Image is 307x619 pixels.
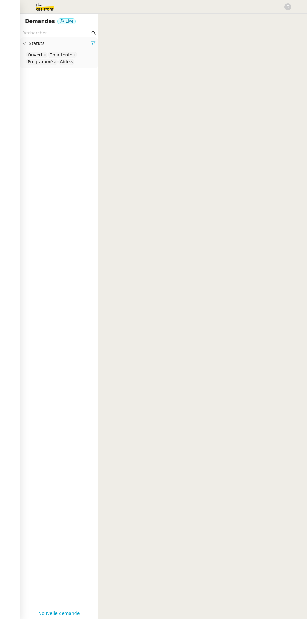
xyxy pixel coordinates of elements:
[28,59,53,65] div: Programmé
[48,52,77,58] nz-select-item: En attente
[28,52,43,58] div: Ouvert
[20,37,98,50] div: Statuts
[22,29,90,37] input: Rechercher
[26,59,58,65] nz-select-item: Programmé
[49,52,72,58] div: En attente
[60,59,70,65] div: Aide
[25,17,55,26] nz-page-header-title: Demandes
[66,19,74,24] span: Live
[58,59,74,65] nz-select-item: Aide
[26,52,47,58] nz-select-item: Ouvert
[29,40,91,47] span: Statuts
[39,610,80,617] a: Nouvelle demande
